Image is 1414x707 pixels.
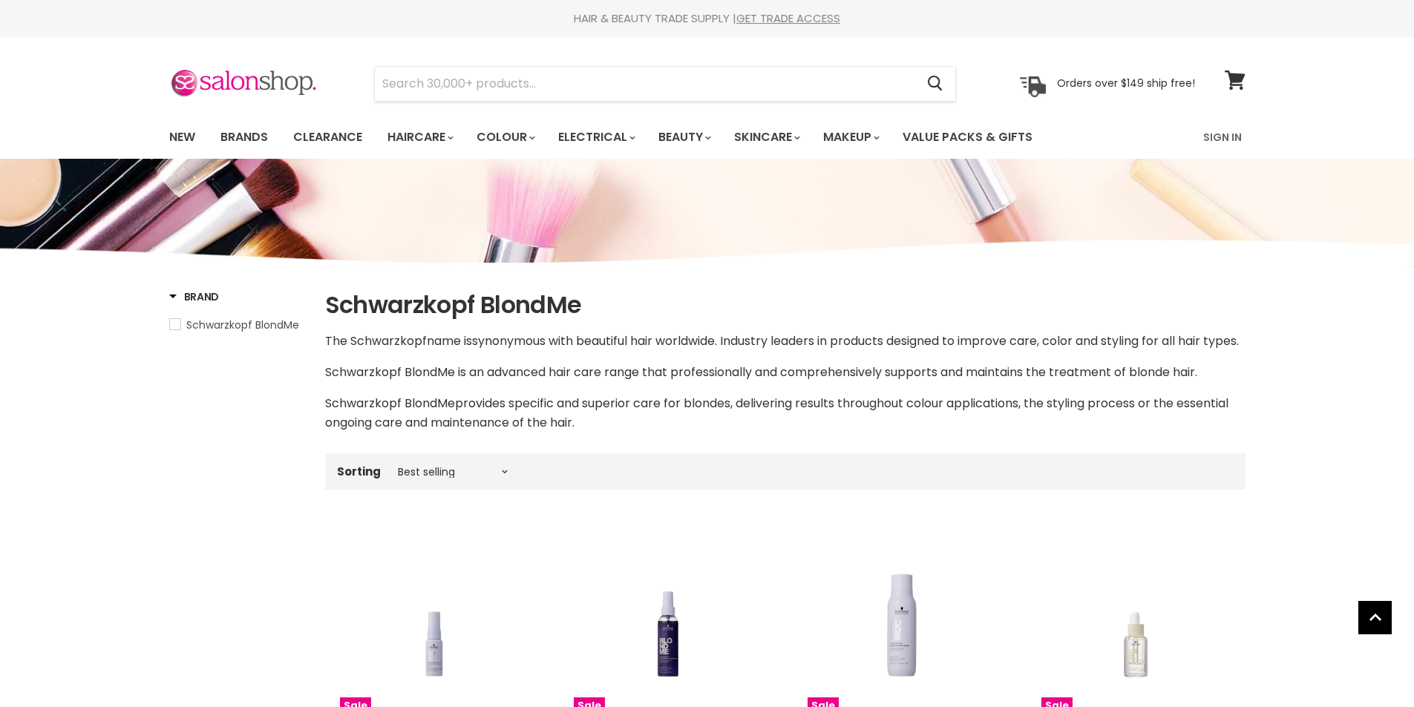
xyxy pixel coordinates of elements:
a: Haircare [376,122,462,153]
p: The Schwarzkopf [325,332,1246,351]
a: GET TRADE ACCESS [736,10,840,26]
span: , color and styling for all hair types. [1037,332,1239,349]
input: Search [375,67,916,101]
img: Schwarzkopf Professional BlondMe Purple Toning Drops - Ice [340,549,529,691]
h3: Brand [169,289,220,304]
a: Colour [465,122,544,153]
a: Value Packs & Gifts [891,122,1044,153]
button: Search [916,67,955,101]
a: Brands [209,122,279,153]
a: Schwarzkopf BlondMe [169,317,307,333]
a: Makeup [812,122,888,153]
p: provides specific and superior care for blondes, delivering results throughout colour application... [325,394,1246,433]
img: Schwarzkopf Professional BlondMe Bond Repair Purple Conditioner [808,549,997,691]
h1: Schwarzkopf BlondMe [325,289,1246,320]
p: Orders over $149 ship free! [1057,76,1195,90]
img: Schwarzkopf Professional BlondMe Bond Repair Purple Toning Conditioner Spray [574,549,763,691]
form: Product [374,66,956,102]
a: Sign In [1194,122,1251,153]
span: synonymous with beautiful hair worldwide. Industry leaders in products designed to improve care [472,332,1037,349]
span: name is [427,332,472,349]
span: Schwarzkopf BlondMe [186,318,299,332]
label: Sorting [337,465,381,478]
div: HAIR & BEAUTY TRADE SUPPLY | [151,11,1264,26]
p: Schwarzkopf BlondMe is an advanced hair care range that professionally and comprehensively suppor... [325,363,1246,382]
ul: Main menu [158,116,1119,159]
a: Skincare [723,122,809,153]
img: Schwarzkopf Professional BlondMe Bondfinity Deep Repair Oil [1041,549,1231,691]
span: Schwarzkopf BlondMe [325,395,455,412]
a: Electrical [547,122,644,153]
nav: Main [151,116,1264,159]
a: Beauty [647,122,720,153]
a: New [158,122,206,153]
a: Clearance [282,122,373,153]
